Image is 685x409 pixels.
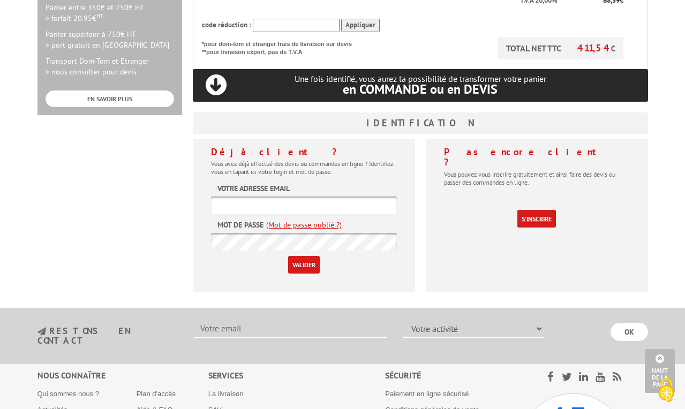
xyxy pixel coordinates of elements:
[46,13,103,23] span: > forfait 20.95€
[208,369,386,382] div: Services
[611,323,648,341] input: OK
[266,219,342,230] a: (Mot de passe oublié ?)
[341,19,380,32] input: Appliquer
[96,12,103,19] sup: HT
[46,40,169,50] span: > port gratuit en [GEOGRAPHIC_DATA]
[211,160,397,176] p: Vous avez déjà effectué des devis ou commandes en ligne ? Identifiez-vous en tapant ici votre log...
[46,29,174,50] p: Panier supérieur à 750€ HT
[444,170,630,186] p: Vous pouvez vous inscrire gratuitement et ainsi faire des devis ou passer des commandes en ligne.
[288,256,320,274] input: Valider
[653,377,680,404] img: Cookies (fenêtre modale)
[645,349,675,393] a: Haut de la page
[37,369,208,382] div: Nous connaître
[498,37,623,59] p: TOTAL NET TTC €
[202,37,363,57] p: *pour dom-tom et étranger frais de livraison sur devis **pour livraison export, pas de T.V.A
[648,373,685,409] button: Cookies (fenêtre modale)
[202,20,251,29] span: code réduction :
[211,147,397,157] h4: Déjà client ?
[46,67,137,77] span: > nous consulter pour devis
[444,147,630,168] h4: Pas encore client ?
[385,390,469,398] a: Paiement en ligne sécurisé
[385,369,520,382] div: Sécurité
[194,320,387,338] input: Votre email
[37,327,178,345] h3: restons en contact
[217,219,264,230] label: Mot de passe
[46,2,174,24] p: Panier entre 350€ et 750€ HT
[217,183,290,194] label: Votre adresse email
[193,74,648,96] p: Une fois identifié, vous aurez la possibilité de transformer votre panier
[193,112,648,134] h3: Identification
[37,327,46,336] img: newsletter.jpg
[46,90,174,107] a: EN SAVOIR PLUS
[208,390,244,398] a: La livraison
[46,56,174,77] p: Transport Dom-Tom et Etranger
[517,210,556,228] a: S'inscrire
[577,42,611,54] span: 411,54
[137,390,176,398] a: Plan d'accès
[343,81,498,97] span: en COMMANDE ou en DEVIS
